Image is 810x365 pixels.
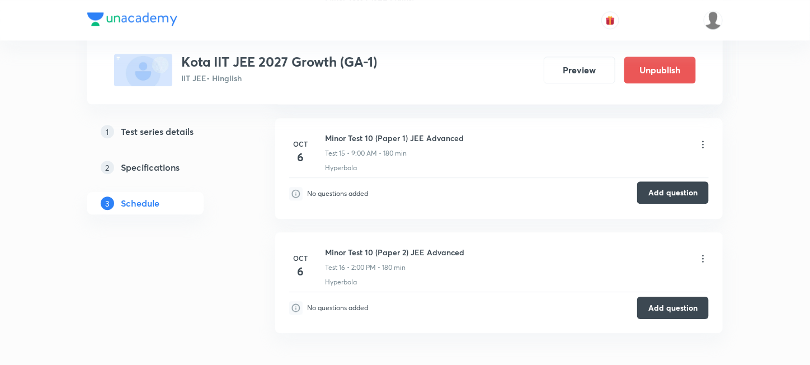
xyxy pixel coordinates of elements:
[87,156,239,179] a: 2Specifications
[325,263,406,273] p: Test 16 • 2:00 PM • 180 min
[325,277,357,287] p: Hyperbola
[101,196,114,210] p: 3
[87,120,239,143] a: 1Test series details
[289,263,312,280] h4: 6
[325,163,357,173] p: Hyperbola
[101,161,114,174] p: 2
[624,57,696,83] button: Unpublish
[121,125,194,138] h5: Test series details
[307,303,368,313] p: No questions added
[325,246,464,258] h6: Minor Test 10 (Paper 2) JEE Advanced
[101,125,114,138] p: 1
[325,148,407,158] p: Test 15 • 9:00 AM • 180 min
[544,57,615,83] button: Preview
[114,54,172,86] img: fallback-thumbnail.png
[605,15,615,25] img: avatar
[704,11,723,30] img: Shahid ahmed
[637,181,709,204] button: Add question
[637,297,709,319] button: Add question
[289,253,312,263] h6: Oct
[181,54,377,70] h3: Kota IIT JEE 2027 Growth (GA-1)
[289,149,312,166] h4: 6
[601,11,619,29] button: avatar
[121,161,180,174] h5: Specifications
[289,301,303,315] img: infoIcon
[181,72,377,84] p: IIT JEE • Hinglish
[325,132,464,144] h6: Minor Test 10 (Paper 1) JEE Advanced
[289,139,312,149] h6: Oct
[87,12,177,29] a: Company Logo
[307,189,368,199] p: No questions added
[289,187,303,200] img: infoIcon
[121,196,159,210] h5: Schedule
[87,12,177,26] img: Company Logo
